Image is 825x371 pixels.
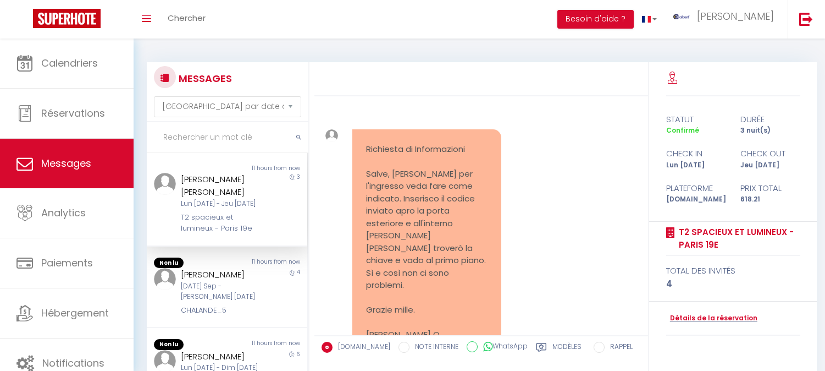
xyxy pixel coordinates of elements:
[227,258,307,269] div: 11 hours from now
[168,12,206,24] span: Chercher
[799,12,813,26] img: logout
[41,306,109,320] span: Hébergement
[181,350,260,363] div: [PERSON_NAME]
[154,268,176,290] img: ...
[478,341,528,353] label: WhatsApp
[181,305,260,316] div: CHALANDE_5
[697,9,774,23] span: [PERSON_NAME]
[673,14,690,19] img: ...
[733,182,807,195] div: Prix total
[41,206,86,220] span: Analytics
[154,258,184,269] span: Non lu
[666,277,800,291] div: 4
[181,173,260,199] div: [PERSON_NAME] [PERSON_NAME]
[41,106,105,120] span: Réservations
[42,356,104,370] span: Notifications
[41,156,91,170] span: Messages
[227,339,307,350] div: 11 hours from now
[557,10,634,29] button: Besoin d'aide ?
[666,126,699,135] span: Confirmé
[227,164,307,173] div: 11 hours from now
[666,313,757,324] a: Détails de la réservation
[154,173,176,195] img: ...
[296,350,300,358] span: 6
[325,129,338,142] img: ...
[181,199,260,209] div: Lun [DATE] - Jeu [DATE]
[733,194,807,205] div: 618.21
[147,122,308,153] input: Rechercher un mot clé
[552,342,582,356] label: Modèles
[154,339,184,350] span: Non lu
[333,342,390,354] label: [DOMAIN_NAME]
[409,342,458,354] label: NOTE INTERNE
[181,281,260,302] div: [DATE] Sep - [PERSON_NAME] [DATE]
[181,212,260,234] div: T2 spacieux et lumineux - Paris 19e
[176,66,232,91] h3: MESSAGES
[733,126,807,136] div: 3 nuit(s)
[733,147,807,160] div: check out
[605,342,633,354] label: RAPPEL
[659,194,733,205] div: [DOMAIN_NAME]
[659,147,733,160] div: check in
[733,160,807,171] div: Jeu [DATE]
[675,226,800,252] a: T2 spacieux et lumineux - Paris 19e
[659,182,733,195] div: Plateforme
[41,256,93,270] span: Paiements
[41,56,98,70] span: Calendriers
[659,113,733,126] div: statut
[659,160,733,171] div: Lun [DATE]
[297,268,300,276] span: 4
[666,264,800,277] div: total des invités
[33,9,101,28] img: Super Booking
[733,113,807,126] div: durée
[181,268,260,281] div: [PERSON_NAME]
[297,173,300,181] span: 3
